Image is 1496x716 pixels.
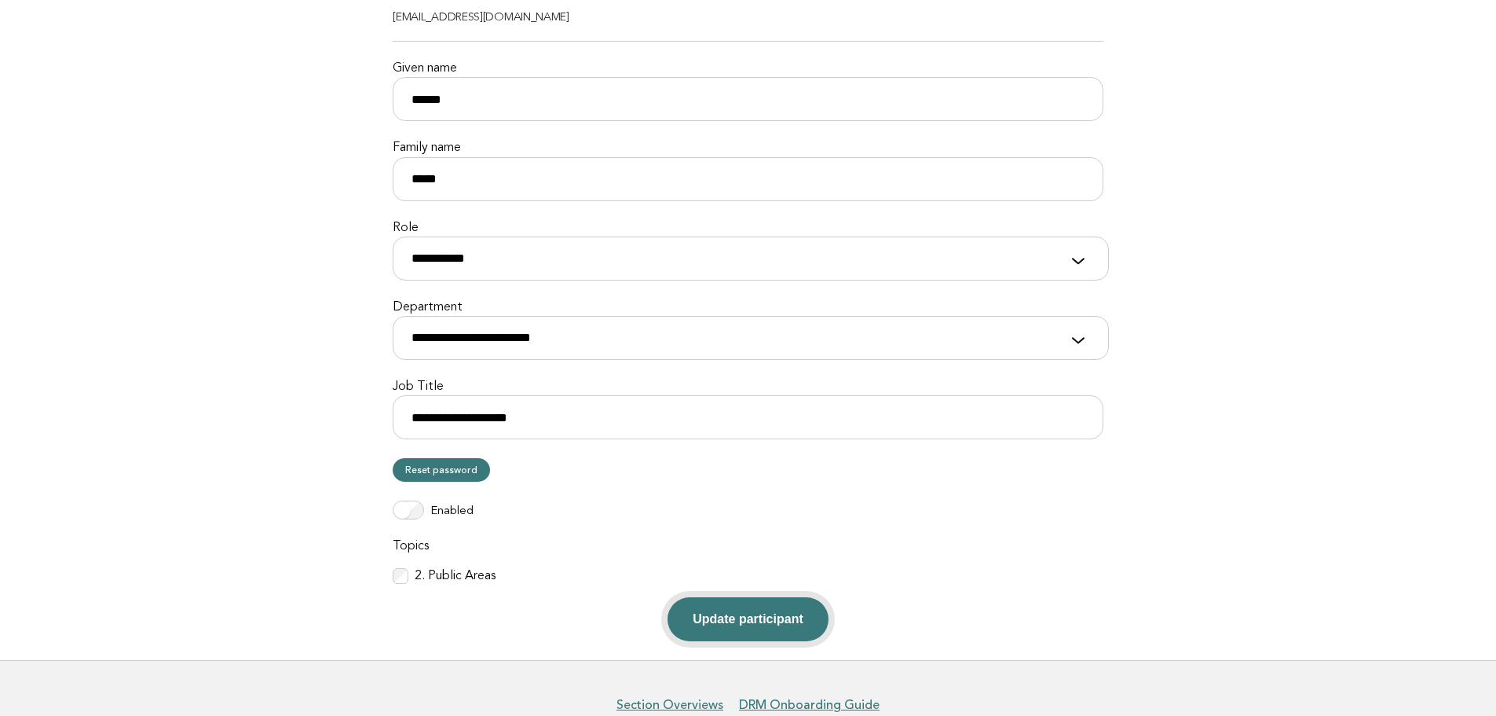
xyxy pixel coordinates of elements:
label: Given name [393,61,1103,77]
label: Role [393,220,1103,237]
label: Enabled [430,504,474,520]
label: Topics [393,538,1103,555]
span: [EMAIL_ADDRESS][DOMAIN_NAME] [393,12,569,24]
label: 2. Public Areas [415,568,496,585]
button: Update participant [668,597,828,641]
a: Reset password [393,458,490,482]
label: Department [393,299,1103,316]
a: Section Overviews [616,697,723,713]
label: Family name [393,140,1103,156]
label: Job Title [393,379,1103,395]
a: DRM Onboarding Guide [739,697,880,713]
